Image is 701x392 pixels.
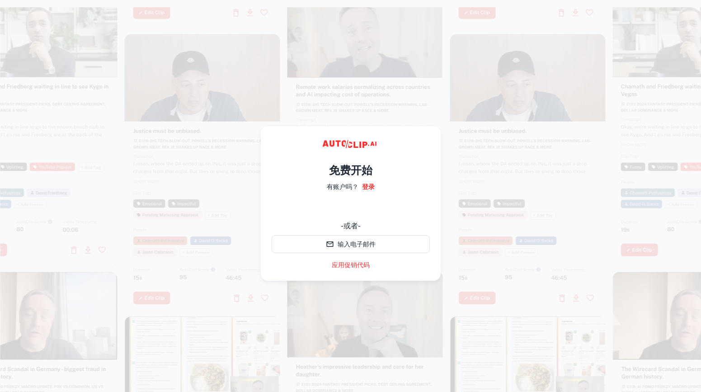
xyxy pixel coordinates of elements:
iframe: “使用谷歌账号登录”按钮 [267,198,434,218]
a: 登录 [362,182,375,192]
div: 使用谷歌账号登录。在新标签页中打开 [272,198,430,218]
button: 输入电子邮件 [272,235,430,253]
div: -或者- [272,221,430,231]
h4: 免费开始 [329,162,372,178]
p: 有账户吗？ [327,182,358,192]
a: 应用促销代码 [332,260,370,270]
